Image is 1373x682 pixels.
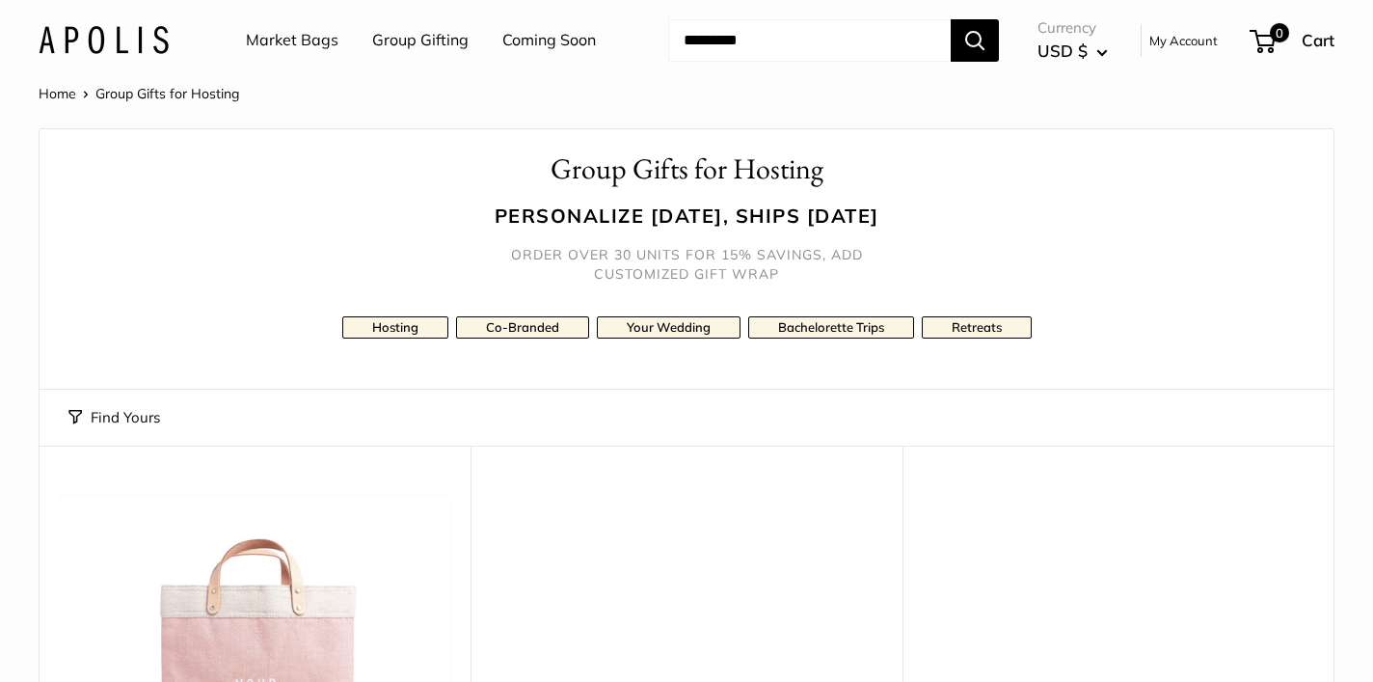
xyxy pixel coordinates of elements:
a: My Account [1149,29,1218,52]
a: Retreats [922,316,1032,339]
span: Currency [1037,14,1108,41]
a: Co-Branded [456,316,589,339]
h1: Group Gifts for Hosting [68,149,1305,190]
img: Apolis [39,26,169,54]
input: Search... [668,19,951,62]
button: Search [951,19,999,62]
h3: Personalize [DATE], ships [DATE] [68,202,1305,230]
span: Cart [1302,30,1334,50]
span: USD $ [1037,41,1088,61]
a: Bachelorette Trips [748,316,914,339]
a: Group Gifting [372,26,469,55]
h5: Order over 30 units for 15% savings, add customized gift wrap [494,245,879,284]
a: Home [39,85,76,102]
a: Hosting [342,316,448,339]
a: Your Wedding [597,316,740,339]
nav: Breadcrumb [39,81,239,106]
button: Find Yours [68,404,160,431]
a: Market Bags [246,26,338,55]
button: USD $ [1037,36,1108,67]
span: Group Gifts for Hosting [95,85,239,102]
a: 0 Cart [1252,25,1334,56]
span: 0 [1270,23,1289,42]
a: Coming Soon [502,26,596,55]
